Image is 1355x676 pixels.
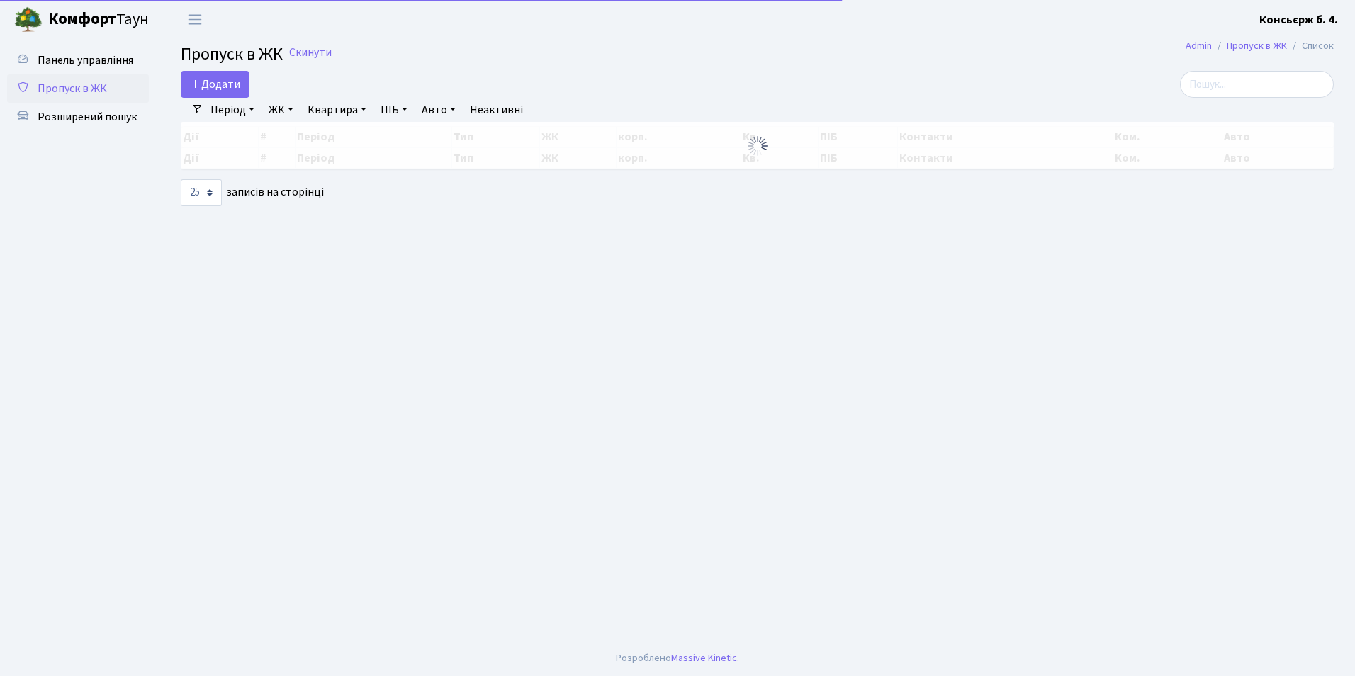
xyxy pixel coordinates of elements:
[181,179,324,206] label: записів на сторінці
[181,71,249,98] a: Додати
[1186,38,1212,53] a: Admin
[263,98,299,122] a: ЖК
[38,52,133,68] span: Панель управління
[48,8,149,32] span: Таун
[1227,38,1287,53] a: Пропуск в ЖК
[7,46,149,74] a: Панель управління
[671,650,737,665] a: Massive Kinetic
[375,98,413,122] a: ПІБ
[416,98,461,122] a: Авто
[181,179,222,206] select: записів на сторінці
[14,6,43,34] img: logo.png
[1259,12,1338,28] b: Консьєрж б. 4.
[1287,38,1334,54] li: Список
[302,98,372,122] a: Квартира
[616,650,739,666] div: Розроблено .
[7,103,149,131] a: Розширений пошук
[48,8,116,30] b: Комфорт
[1259,11,1338,28] a: Консьєрж б. 4.
[746,135,769,157] img: Обробка...
[38,109,137,125] span: Розширений пошук
[1180,71,1334,98] input: Пошук...
[181,42,283,67] span: Пропуск в ЖК
[177,8,213,31] button: Переключити навігацію
[190,77,240,92] span: Додати
[464,98,529,122] a: Неактивні
[38,81,107,96] span: Пропуск в ЖК
[289,46,332,60] a: Скинути
[205,98,260,122] a: Період
[7,74,149,103] a: Пропуск в ЖК
[1164,31,1355,61] nav: breadcrumb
